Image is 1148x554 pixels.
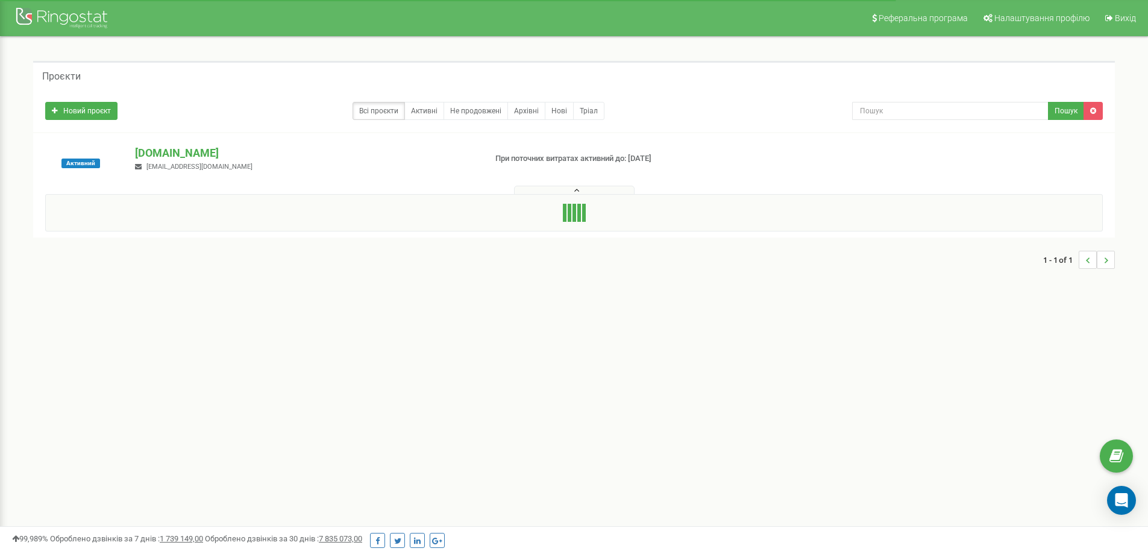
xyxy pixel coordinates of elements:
a: Активні [404,102,444,120]
a: Архівні [507,102,545,120]
u: 7 835 073,00 [319,534,362,543]
a: Новий проєкт [45,102,118,120]
nav: ... [1043,239,1115,281]
span: Вихід [1115,13,1136,23]
div: Open Intercom Messenger [1107,486,1136,515]
span: Оброблено дзвінків за 30 днів : [205,534,362,543]
span: Оброблено дзвінків за 7 днів : [50,534,203,543]
span: 99,989% [12,534,48,543]
p: [DOMAIN_NAME] [135,145,475,161]
input: Пошук [852,102,1049,120]
h5: Проєкти [42,71,81,82]
a: Всі проєкти [353,102,405,120]
u: 1 739 149,00 [160,534,203,543]
p: При поточних витратах активний до: [DATE] [495,153,746,165]
span: [EMAIL_ADDRESS][DOMAIN_NAME] [146,163,252,171]
a: Тріал [573,102,604,120]
span: Налаштування профілю [994,13,1090,23]
span: Активний [61,159,100,168]
a: Не продовжені [444,102,508,120]
button: Пошук [1048,102,1084,120]
span: 1 - 1 of 1 [1043,251,1079,269]
a: Нові [545,102,574,120]
span: Реферальна програма [879,13,968,23]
